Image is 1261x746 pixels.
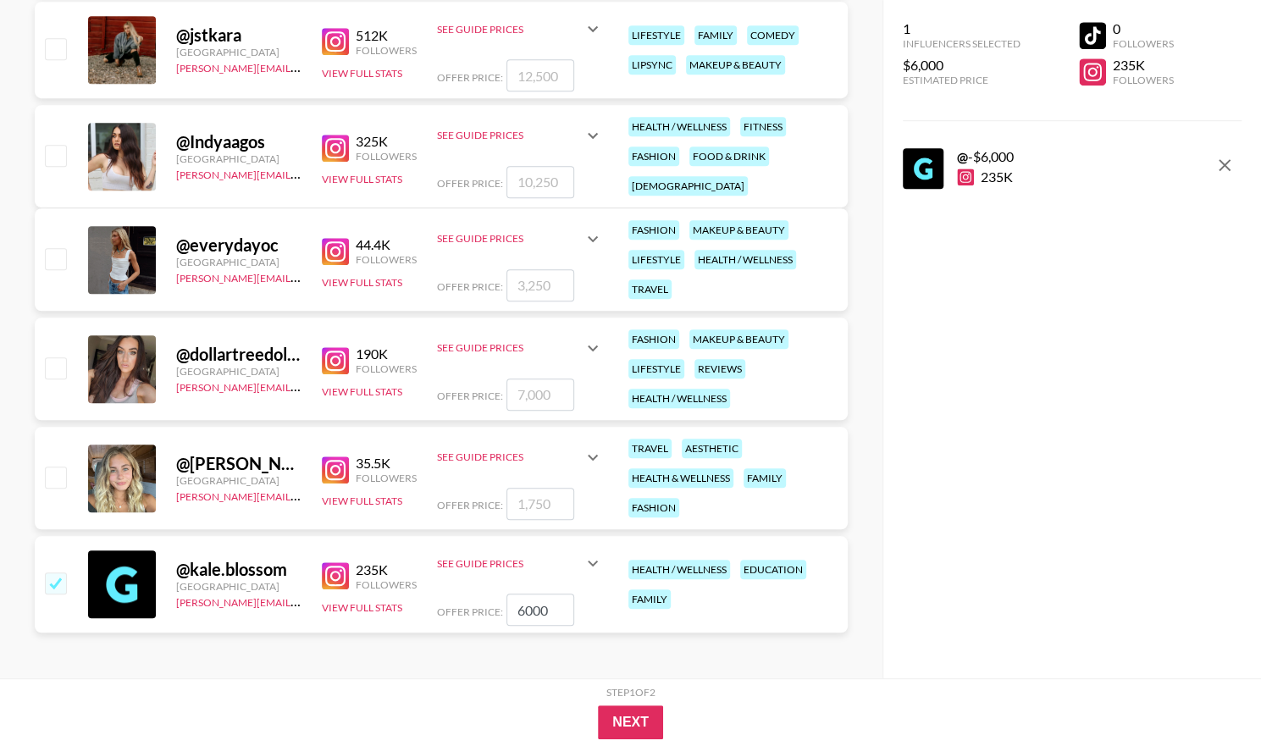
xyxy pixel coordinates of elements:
img: Instagram [322,238,349,265]
input: 12,500 [506,59,574,91]
div: $6,000 [903,57,1020,74]
div: See Guide Prices [437,232,583,245]
span: Offer Price: [437,605,503,618]
div: [GEOGRAPHIC_DATA] [176,256,301,268]
div: 1 [903,20,1020,37]
div: @ dollartreedollie [176,344,301,365]
div: health / wellness [628,560,730,579]
div: 0 [1113,20,1174,37]
a: [PERSON_NAME][EMAIL_ADDRESS][DOMAIN_NAME] [176,268,427,285]
div: [GEOGRAPHIC_DATA] [176,365,301,378]
div: makeup & beauty [686,55,785,75]
span: Offer Price: [437,390,503,402]
div: Influencers Selected [903,37,1020,50]
div: Followers [356,150,417,163]
div: lifestyle [628,250,684,269]
div: See Guide Prices [437,341,583,354]
input: 3,250 [506,269,574,301]
div: travel [628,279,672,299]
img: Instagram [322,28,349,55]
a: [PERSON_NAME][EMAIL_ADDRESS][DOMAIN_NAME] [176,487,427,503]
div: [GEOGRAPHIC_DATA] [176,580,301,593]
div: Followers [356,44,417,57]
div: 35.5K [356,455,417,472]
button: View Full Stats [322,173,402,185]
img: Instagram [322,456,349,484]
div: family [744,468,786,488]
div: lifestyle [628,359,684,379]
span: Offer Price: [437,280,503,293]
div: travel [628,439,672,458]
div: Estimated Price [903,74,1020,86]
div: health / wellness [628,117,730,136]
div: See Guide Prices [437,115,603,156]
div: makeup & beauty [689,329,788,349]
div: Followers [356,578,417,591]
input: 7,000 [506,379,574,411]
div: fashion [628,329,679,349]
div: [GEOGRAPHIC_DATA] [176,152,301,165]
div: health / wellness [694,250,796,269]
span: Offer Price: [437,71,503,84]
div: @ everydayoc [176,235,301,256]
div: 235K [356,561,417,578]
div: Step 1 of 2 [606,686,655,699]
div: See Guide Prices [437,8,603,49]
div: 235K [1113,57,1174,74]
div: food & drink [689,146,769,166]
div: 325K [356,133,417,150]
div: [GEOGRAPHIC_DATA] [176,474,301,487]
span: Offer Price: [437,499,503,511]
div: See Guide Prices [437,23,583,36]
a: [PERSON_NAME][EMAIL_ADDRESS][DOMAIN_NAME] [176,58,427,75]
div: 44.4K [356,236,417,253]
div: See Guide Prices [437,218,603,259]
div: 190K [356,345,417,362]
div: See Guide Prices [437,543,603,583]
div: 512K [356,27,417,44]
button: View Full Stats [322,495,402,507]
img: Instagram [322,347,349,374]
div: family [694,25,737,45]
strong: @ [957,148,968,164]
button: View Full Stats [322,276,402,289]
div: aesthetic [682,439,742,458]
div: See Guide Prices [437,328,603,368]
div: @ kale.blossom [176,559,301,580]
div: [DEMOGRAPHIC_DATA] [628,176,748,196]
div: See Guide Prices [437,450,583,463]
div: @ Indyaagos [176,131,301,152]
div: comedy [747,25,799,45]
input: 10,250 [506,166,574,198]
button: View Full Stats [322,67,402,80]
div: fashion [628,220,679,240]
div: Followers [356,362,417,375]
div: education [740,560,806,579]
div: See Guide Prices [437,129,583,141]
input: 6,000 [506,594,574,626]
div: health & wellness [628,468,733,488]
div: @ [PERSON_NAME].[PERSON_NAME] [176,453,301,474]
button: View Full Stats [322,385,402,398]
div: Followers [356,253,417,266]
div: Followers [356,472,417,484]
button: View Full Stats [322,601,402,614]
div: See Guide Prices [437,437,603,478]
div: Followers [1113,74,1174,86]
a: [PERSON_NAME][EMAIL_ADDRESS][DOMAIN_NAME] [176,378,427,394]
div: fashion [628,146,679,166]
div: reviews [694,359,745,379]
div: See Guide Prices [437,557,583,570]
div: - $ 6,000 [957,148,1014,165]
button: remove [1208,148,1242,182]
span: Offer Price: [437,177,503,190]
div: health / wellness [628,389,730,408]
a: [PERSON_NAME][EMAIL_ADDRESS][DOMAIN_NAME] [176,593,427,609]
div: @ jstkara [176,25,301,46]
img: Instagram [322,562,349,589]
div: fashion [628,498,679,517]
div: lifestyle [628,25,684,45]
div: family [628,589,671,609]
div: Followers [1113,37,1174,50]
button: Next [598,705,663,739]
